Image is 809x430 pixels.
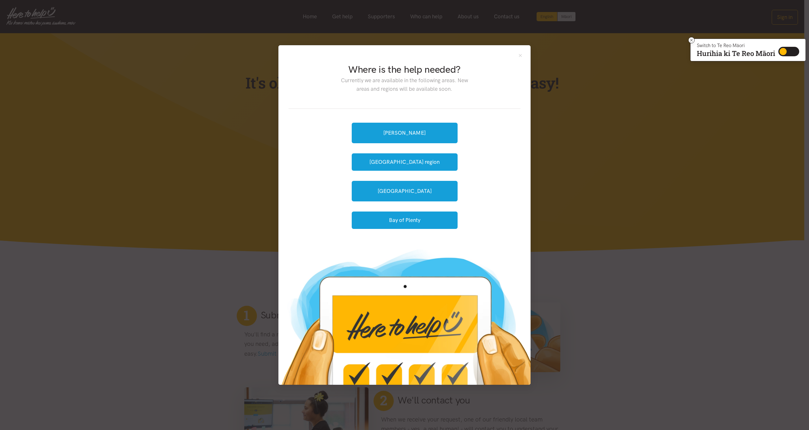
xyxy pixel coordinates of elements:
[352,181,458,201] a: [GEOGRAPHIC_DATA]
[697,51,775,56] p: Hurihia ki Te Reo Māori
[352,212,458,229] button: Bay of Plenty
[697,44,775,47] p: Switch to Te Reo Māori
[336,76,473,93] p: Currently we are available in the following areas. New areas and regions will be available soon.
[336,63,473,76] h2: Where is the help needed?
[518,53,523,58] button: Close
[352,153,458,171] button: [GEOGRAPHIC_DATA] region
[352,123,458,143] a: [PERSON_NAME]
